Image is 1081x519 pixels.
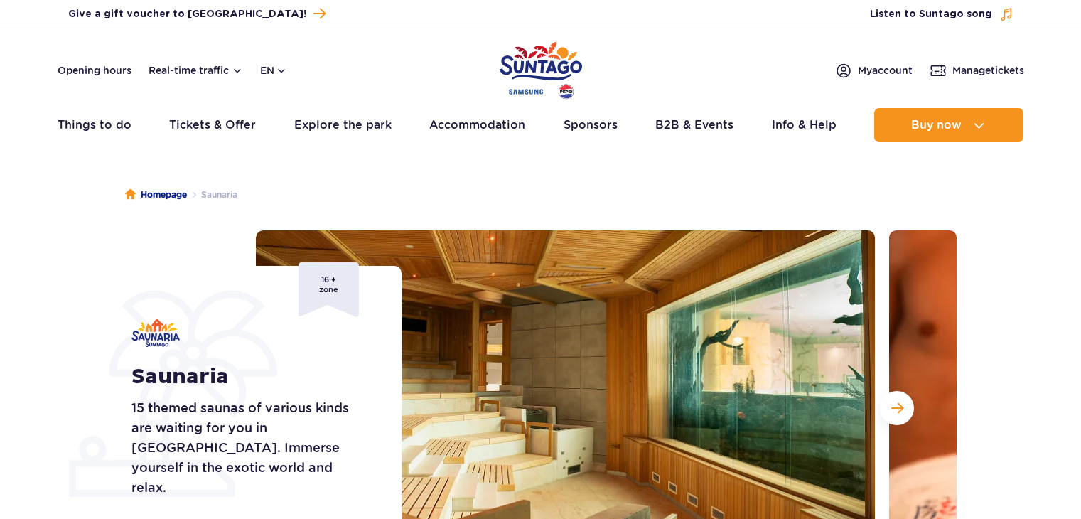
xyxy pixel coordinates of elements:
[835,62,913,79] a: Myaccount
[655,108,733,142] a: B2B & Events
[911,119,962,132] span: Buy now
[260,63,287,77] button: en
[131,319,180,347] img: Saunaria
[68,4,326,23] a: Give a gift voucher to [GEOGRAPHIC_DATA]!
[858,63,913,77] span: My account
[58,63,131,77] a: Opening hours
[149,65,243,76] button: Real-time traffic
[952,63,1024,77] span: Manage tickets
[131,398,370,498] p: 15 themed saunas of various kinds are waiting for you in [GEOGRAPHIC_DATA]. Immerse yourself in t...
[68,7,306,21] span: Give a gift voucher to [GEOGRAPHIC_DATA]!
[125,188,187,202] a: Homepage
[294,108,392,142] a: Explore the park
[429,108,525,142] a: Accommodation
[870,7,992,21] span: Listen to Suntago song
[874,108,1023,142] button: Buy now
[299,262,359,317] div: 16 + zone
[870,7,1013,21] button: Listen to Suntago song
[187,188,237,202] li: Saunaria
[564,108,618,142] a: Sponsors
[131,364,370,390] h1: Saunaria
[930,62,1024,79] a: Managetickets
[880,391,914,425] button: Next slide
[58,108,131,142] a: Things to do
[500,36,582,101] a: Park of Poland
[772,108,837,142] a: Info & Help
[169,108,256,142] a: Tickets & Offer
